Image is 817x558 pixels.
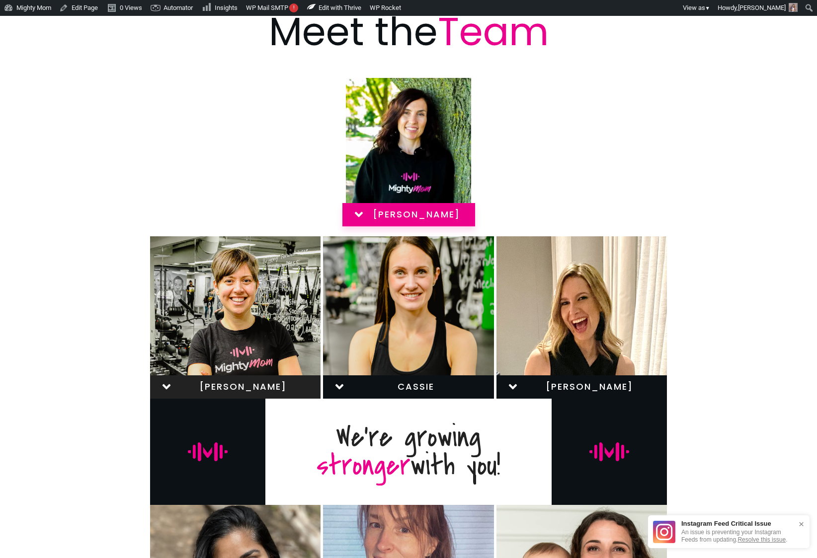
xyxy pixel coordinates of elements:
[438,4,549,59] span: Team
[180,381,306,392] span: [PERSON_NAME]
[215,4,238,11] span: Insights
[346,78,471,203] img: mighty-mom-jess-headshot
[289,3,298,12] span: !
[653,521,675,543] img: Instagram Feed icon
[705,5,710,11] span: ▼
[527,381,652,392] span: [PERSON_NAME]
[589,442,629,461] img: mighty-mom-ico
[150,7,667,68] h2: Meet the
[373,209,460,220] span: [PERSON_NAME]
[738,4,786,11] span: [PERSON_NAME]
[496,375,667,399] a: [PERSON_NAME]
[150,375,321,399] a: [PERSON_NAME]
[323,375,493,399] a: cassie
[681,520,794,527] h3: Instagram Feed Critical Issue
[188,442,228,461] img: mighty-mom-ico
[317,445,410,486] span: stronger
[794,514,809,534] div: ×
[681,529,794,543] p: An issue is preventing your Instagram Feeds from updating. .
[342,203,475,226] a: [PERSON_NAME]
[317,423,500,480] p: We're growing with you!
[353,381,479,392] span: cassie
[737,536,786,543] a: Resolve this issue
